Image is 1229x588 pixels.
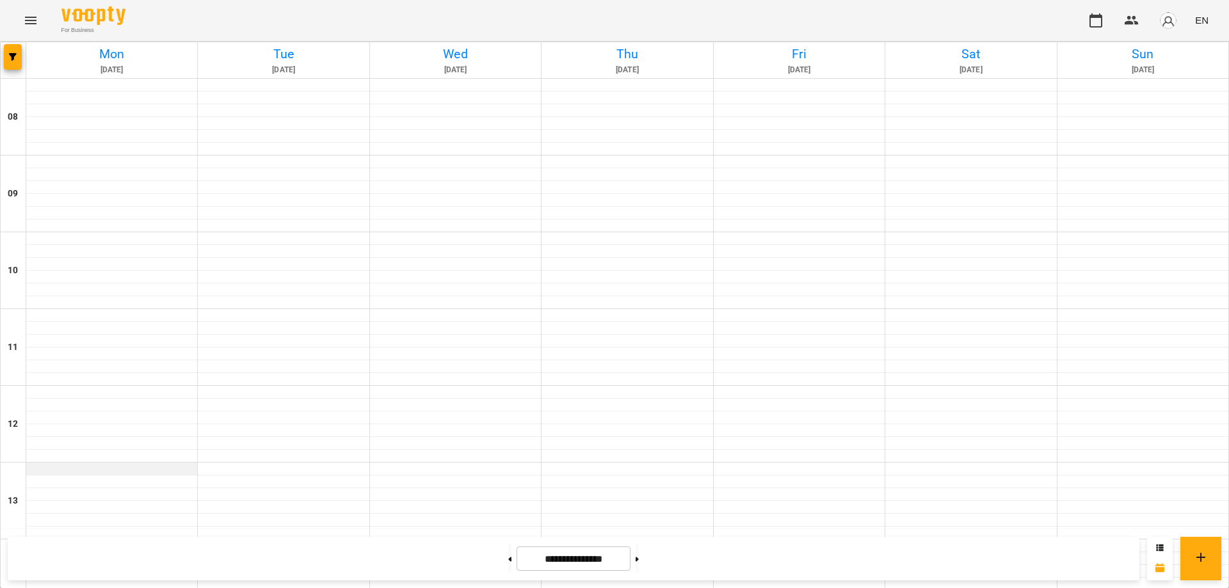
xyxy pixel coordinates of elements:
h6: Fri [716,44,883,64]
h6: [DATE] [887,64,1054,76]
h6: 08 [8,110,18,124]
span: For Business [61,26,125,35]
h6: [DATE] [716,64,883,76]
h6: 10 [8,264,18,278]
h6: 09 [8,187,18,201]
span: EN [1195,13,1209,27]
h6: 11 [8,340,18,354]
h6: [DATE] [372,64,539,76]
h6: [DATE] [1059,64,1226,76]
button: EN [1190,8,1214,32]
h6: [DATE] [28,64,195,76]
h6: 13 [8,494,18,508]
h6: Wed [372,44,539,64]
h6: 12 [8,417,18,431]
h6: Mon [28,44,195,64]
h6: Thu [543,44,711,64]
h6: [DATE] [543,64,711,76]
img: avatar_s.png [1159,12,1177,29]
h6: [DATE] [200,64,367,76]
h6: Sat [887,44,1054,64]
h6: Tue [200,44,367,64]
img: Voopty Logo [61,6,125,25]
h6: Sun [1059,44,1226,64]
button: Menu [15,5,46,36]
